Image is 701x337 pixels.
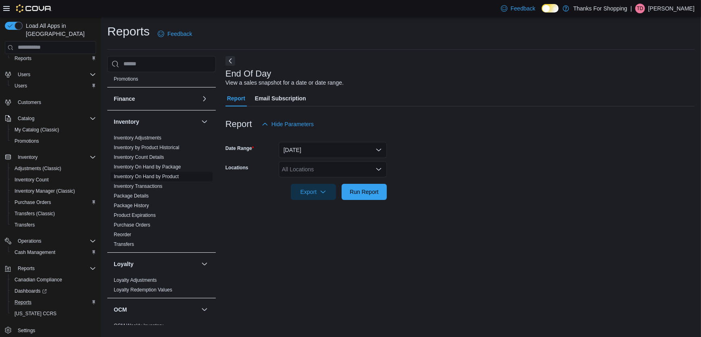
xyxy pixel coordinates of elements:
[8,135,99,147] button: Promotions
[8,274,99,285] button: Canadian Compliance
[11,275,65,285] a: Canadian Compliance
[8,308,99,319] button: [US_STATE] CCRS
[11,198,96,207] span: Purchase Orders
[114,212,156,218] span: Product Expirations
[350,188,379,196] span: Run Report
[11,175,96,185] span: Inventory Count
[15,249,55,256] span: Cash Management
[11,198,54,207] a: Purchase Orders
[114,277,157,283] span: Loyalty Adjustments
[200,94,209,104] button: Finance
[225,119,252,129] h3: Report
[114,232,131,237] a: Reorder
[23,22,96,38] span: Load All Apps in [GEOGRAPHIC_DATA]
[11,220,96,230] span: Transfers
[11,136,96,146] span: Promotions
[114,154,164,160] span: Inventory Count Details
[114,145,179,150] a: Inventory by Product Historical
[8,285,99,297] a: Dashboards
[225,69,271,79] h3: End Of Day
[15,165,61,172] span: Adjustments (Classic)
[114,241,134,248] span: Transfers
[15,264,38,273] button: Reports
[114,95,198,103] button: Finance
[8,163,99,174] button: Adjustments (Classic)
[200,305,209,314] button: OCM
[8,124,99,135] button: My Catalog (Classic)
[8,208,99,219] button: Transfers (Classic)
[15,264,96,273] span: Reports
[635,4,645,13] div: Tyler Dirks
[15,310,56,317] span: [US_STATE] CCRS
[255,90,306,106] span: Email Subscription
[8,197,99,208] button: Purchase Orders
[342,184,387,200] button: Run Report
[11,175,52,185] a: Inventory Count
[114,287,172,293] span: Loyalty Redemption Values
[107,23,150,40] h1: Reports
[11,309,96,318] span: Washington CCRS
[296,184,331,200] span: Export
[8,219,99,231] button: Transfers
[15,326,38,335] a: Settings
[11,54,35,63] a: Reports
[573,4,627,13] p: Thanks For Shopping
[15,222,35,228] span: Transfers
[15,127,59,133] span: My Catalog (Classic)
[8,174,99,185] button: Inventory Count
[8,185,99,197] button: Inventory Manager (Classic)
[637,4,643,13] span: TD
[18,99,41,106] span: Customers
[8,247,99,258] button: Cash Management
[271,120,314,128] span: Hide Parameters
[15,114,96,123] span: Catalog
[18,71,30,78] span: Users
[225,164,248,171] label: Locations
[114,322,163,329] span: OCM Weekly Inventory
[18,115,34,122] span: Catalog
[15,188,75,194] span: Inventory Manager (Classic)
[114,144,179,151] span: Inventory by Product Historical
[114,183,163,189] span: Inventory Transactions
[2,324,99,336] button: Settings
[8,297,99,308] button: Reports
[11,164,65,173] a: Adjustments (Classic)
[227,90,245,106] span: Report
[114,203,149,208] a: Package History
[114,135,161,141] a: Inventory Adjustments
[15,236,96,246] span: Operations
[2,69,99,80] button: Users
[167,30,192,38] span: Feedback
[279,142,387,158] button: [DATE]
[15,55,31,62] span: Reports
[15,98,44,107] a: Customers
[154,26,195,42] a: Feedback
[11,164,96,173] span: Adjustments (Classic)
[114,76,138,82] a: Promotions
[376,166,382,173] button: Open list of options
[291,184,336,200] button: Export
[114,260,134,268] h3: Loyalty
[114,174,179,179] a: Inventory On Hand by Product
[18,238,42,244] span: Operations
[225,79,344,87] div: View a sales snapshot for a date or date range.
[15,152,41,162] button: Inventory
[15,325,96,335] span: Settings
[11,186,78,196] a: Inventory Manager (Classic)
[15,83,27,89] span: Users
[498,0,538,17] a: Feedback
[114,241,134,247] a: Transfers
[15,299,31,306] span: Reports
[11,81,96,91] span: Users
[200,259,209,269] button: Loyalty
[114,154,164,160] a: Inventory Count Details
[11,297,35,307] a: Reports
[2,113,99,124] button: Catalog
[11,136,42,146] a: Promotions
[114,306,198,314] button: OCM
[18,327,35,334] span: Settings
[114,183,163,189] a: Inventory Transactions
[114,193,149,199] a: Package Details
